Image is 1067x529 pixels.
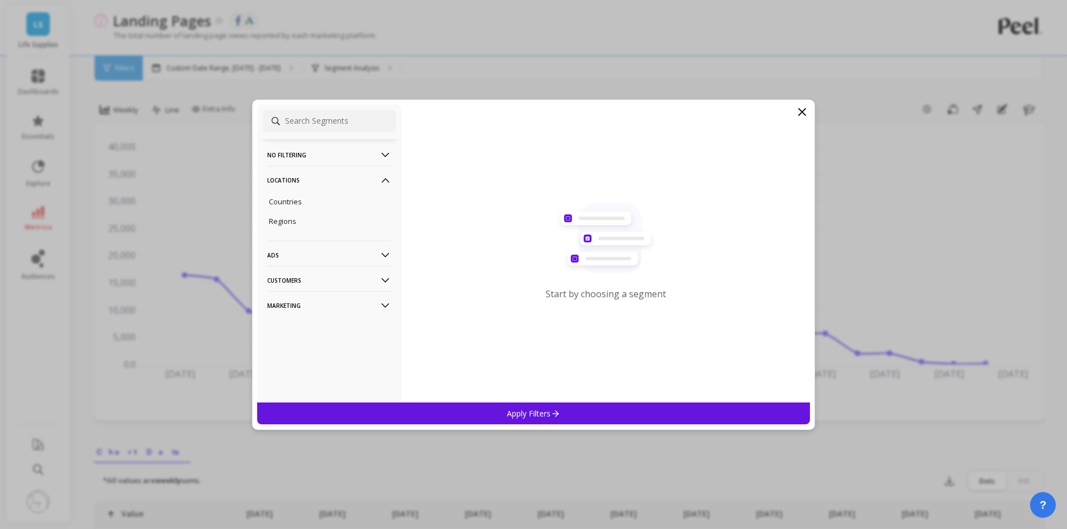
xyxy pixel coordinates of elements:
[1030,492,1056,518] button: ?
[267,266,392,294] p: Customers
[269,196,302,207] p: Countries
[1040,497,1046,513] span: ?
[267,291,392,320] p: Marketing
[267,141,392,169] p: No filtering
[269,216,296,226] p: Regions
[267,241,392,269] p: Ads
[546,288,666,300] p: Start by choosing a segment
[267,166,392,194] p: Locations
[263,110,396,132] input: Search Segments
[507,408,560,419] p: Apply Filters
